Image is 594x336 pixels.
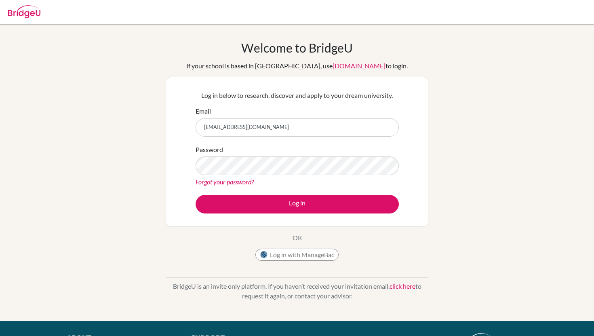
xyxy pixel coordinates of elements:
a: click here [390,282,415,290]
p: BridgeU is an invite only platform. If you haven’t received your invitation email, to request it ... [166,281,428,301]
a: [DOMAIN_NAME] [333,62,385,70]
button: Log in [196,195,399,213]
h1: Welcome to BridgeU [241,40,353,55]
p: OR [293,233,302,243]
p: Log in below to research, discover and apply to your dream university. [196,91,399,100]
label: Password [196,145,223,154]
img: Bridge-U [8,5,40,18]
a: Forgot your password? [196,178,254,186]
div: If your school is based in [GEOGRAPHIC_DATA], use to login. [186,61,408,71]
button: Log in with ManageBac [255,249,339,261]
label: Email [196,106,211,116]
